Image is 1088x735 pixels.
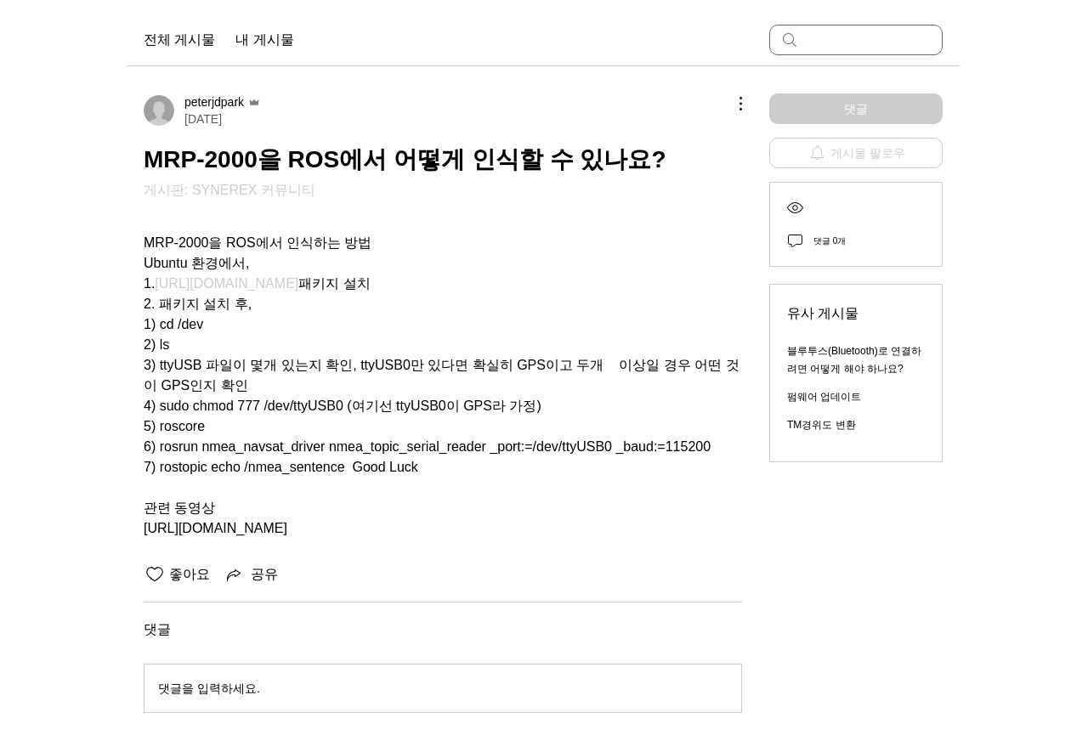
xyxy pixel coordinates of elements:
[844,100,868,118] span: 댓글
[787,302,925,325] span: 유사 게시물
[144,317,203,331] span: 1) cd /dev
[298,276,370,291] span: 패키지 설치
[224,564,278,585] button: Share via link
[144,256,249,270] span: Ubuntu 환경에서,
[769,93,943,124] button: 댓글
[144,623,742,636] span: 댓글
[184,110,222,127] span: [DATE]
[144,521,287,535] span: [URL][DOMAIN_NAME]
[144,664,741,712] button: 댓글을 입력하세요.
[155,276,298,291] a: [URL][DOMAIN_NAME]
[235,30,293,50] a: 내 게시물
[144,500,215,515] span: 관련 동영상
[166,566,210,584] span: 좋아요
[787,391,861,403] a: 펌웨어 업데이트
[144,358,739,393] span: 3) ttyUSB 파일이 몇개 있는지 확인, ttyUSB0만 있다면 확실히 GPS이고 두개 이상일 경우 어떤 것이 GPS인지 확인
[813,233,846,249] div: 댓글 0개
[184,93,244,110] span: peterjdpark
[769,138,943,168] button: 게시물 팔로우
[144,183,315,197] a: 게시판: SYNEREX 커뮤니티
[144,235,371,250] span: MRP-2000을 ROS에서 인식하는 방법
[158,681,260,695] span: 댓글을 입력하세요.
[830,147,905,160] span: 게시물 팔로우
[144,93,261,127] a: peterjdpark운영자[DATE]
[144,297,252,311] span: 2. 패키지 설치 후,
[144,564,166,585] button: 좋아요 아이콘 표시 해제됨
[247,95,261,109] svg: 운영자
[144,276,155,291] span: 1.
[722,93,742,114] button: 추가 작업
[144,399,541,413] span: 4) sudo chmod 777 /dev/ttyUSB0 (여기선 ttyUSB0이 GPS라 가정)
[144,460,418,474] span: 7) rostopic echo /nmea_sentence Good Luck
[787,345,921,375] a: 블루투스(Bluetooth)로 연결하려면 어떻게 해야 하나요?
[144,146,666,172] span: MRP-2000을 ROS에서 어떻게 인식할 수 있나요?
[144,30,215,50] a: 전체 게시물
[144,337,169,352] span: 2) ls
[144,439,711,454] span: 6) rosrun nmea_navsat_driver nmea_topic_serial_reader _port:=/dev/ttyUSB0 _baud:=115200
[251,566,278,584] span: 공유
[144,419,205,433] span: 5) roscore
[787,419,856,431] a: TM경위도 변환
